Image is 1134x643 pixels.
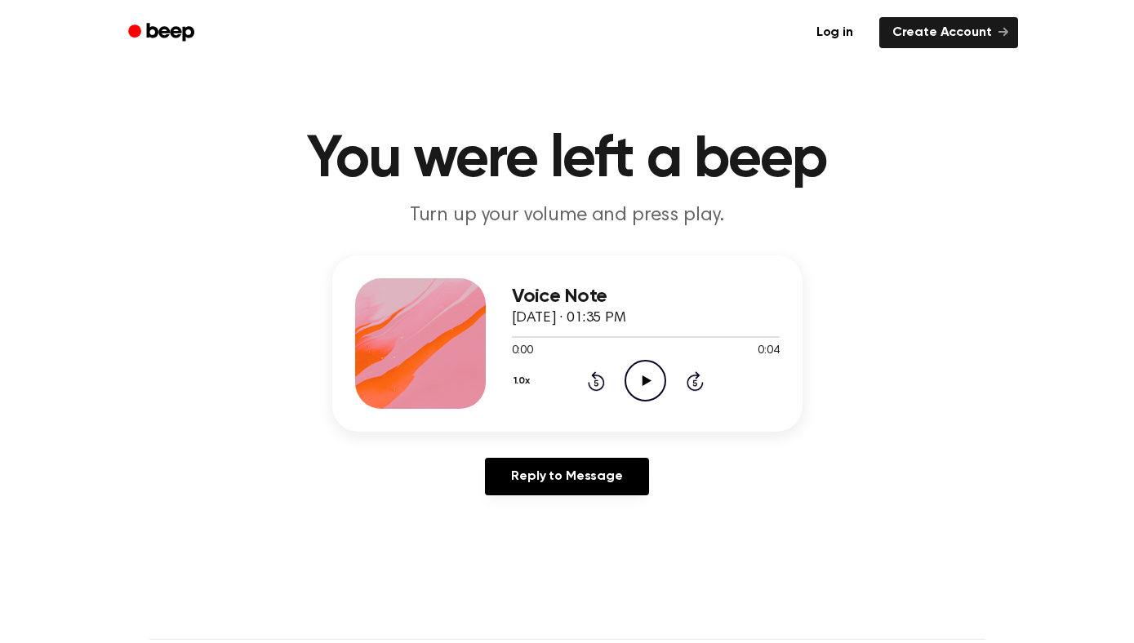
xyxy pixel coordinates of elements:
[879,17,1018,48] a: Create Account
[117,17,209,49] a: Beep
[512,286,780,308] h3: Voice Note
[149,131,985,189] h1: You were left a beep
[800,14,869,51] a: Log in
[758,343,779,360] span: 0:04
[512,343,533,360] span: 0:00
[512,311,626,326] span: [DATE] · 01:35 PM
[485,458,648,495] a: Reply to Message
[512,367,536,395] button: 1.0x
[254,202,881,229] p: Turn up your volume and press play.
